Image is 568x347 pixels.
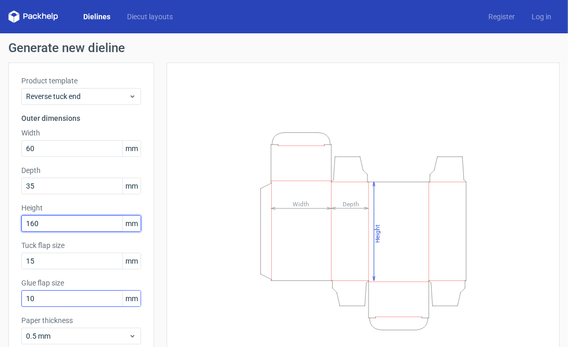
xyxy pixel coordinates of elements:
h3: Outer dimensions [21,113,141,123]
span: mm [122,253,141,269]
span: Reverse tuck end [26,91,129,102]
label: Width [21,128,141,138]
label: Paper thickness [21,315,141,326]
span: mm [122,178,141,194]
tspan: Depth [342,200,359,207]
a: Dielines [75,11,119,22]
label: Product template [21,76,141,86]
a: Register [480,11,523,22]
span: mm [122,141,141,156]
a: Log in [523,11,560,22]
tspan: Width [292,200,309,207]
label: Depth [21,165,141,176]
span: 0.5 mm [26,331,129,341]
label: Tuck flap size [21,240,141,251]
h1: Generate new dieline [8,42,560,54]
span: mm [122,216,141,231]
a: Diecut layouts [119,11,181,22]
label: Height [21,203,141,213]
tspan: Height [373,224,381,242]
span: mm [122,291,141,306]
label: Glue flap size [21,278,141,288]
